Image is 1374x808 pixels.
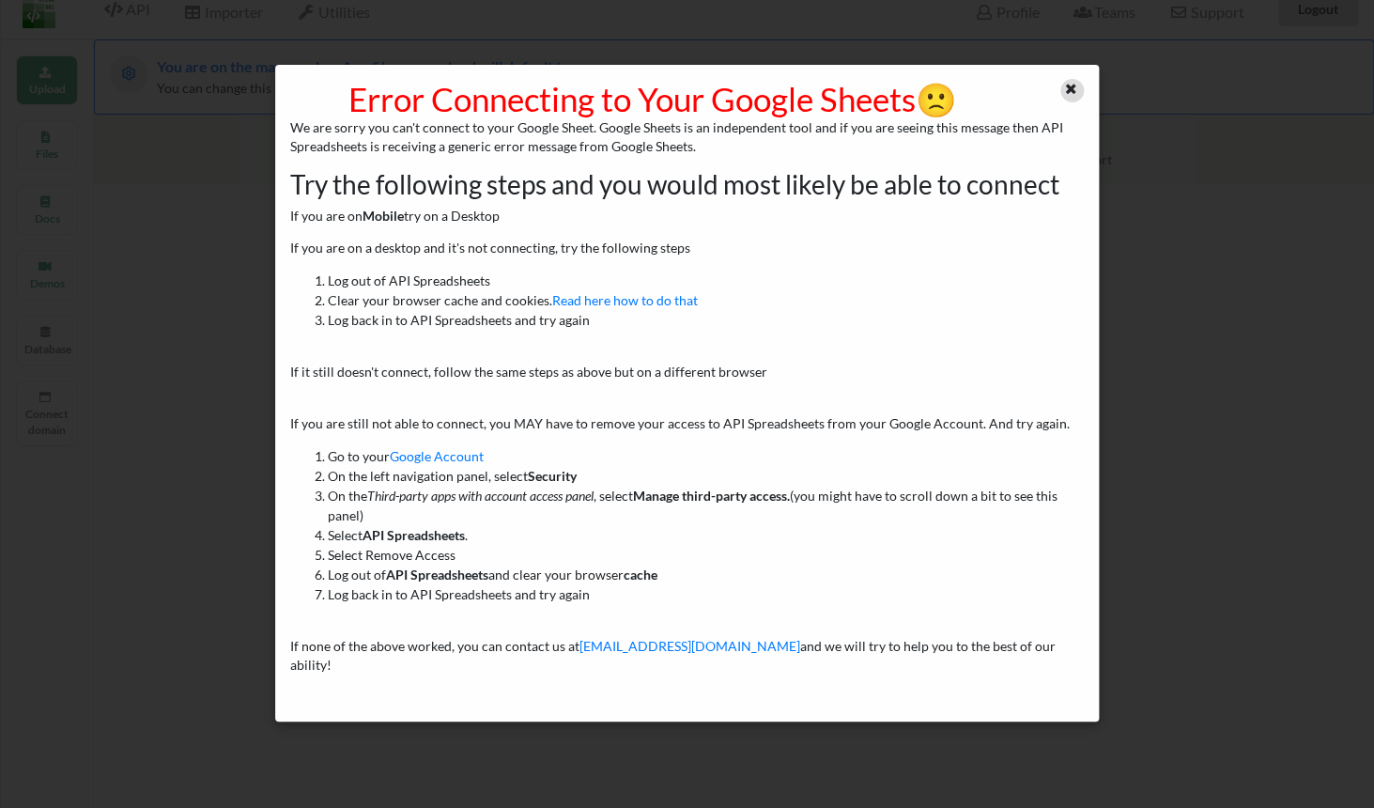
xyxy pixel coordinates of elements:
[328,486,1085,525] li: On the , select (you might have to scroll down a bit to see this panel)
[328,271,1085,290] li: Log out of API Spreadsheets
[328,290,1085,310] li: Clear your browser cache and cookies.
[290,239,1085,257] p: If you are on a desktop and it's not connecting, try the following steps
[290,118,1085,156] p: We are sorry you can't connect to your Google Sheet. Google Sheets is an independent tool and if ...
[328,545,1085,565] li: Select Remove Access
[624,567,657,583] b: cache
[367,488,594,504] i: Third-party apps with account access panel
[290,363,1085,381] p: If it still doesn't connect, follow the same steps as above but on a different browser
[328,466,1085,486] li: On the left navigation panel, select
[290,637,1085,675] p: If none of the above worked, you can contact us at and we will try to help you to the best of our...
[363,527,465,543] b: API Spreadsheets
[633,488,790,504] b: Manage third-party access.
[328,525,1085,545] li: Select .
[579,638,800,654] a: [EMAIL_ADDRESS][DOMAIN_NAME]
[328,310,1085,330] li: Log back in to API Spreadsheets and try again
[552,292,698,308] a: Read here how to do that
[328,584,1085,604] li: Log back in to API Spreadsheets and try again
[916,79,957,118] span: sad-emoji
[290,169,1085,201] h2: Try the following steps and you would most likely be able to connect
[290,207,1085,225] p: If you are on try on a Desktop
[390,448,484,464] a: Google Account
[528,468,577,484] b: Security
[290,414,1085,433] p: If you are still not able to connect, you MAY have to remove your access to API Spreadsheets from...
[386,567,488,583] b: API Spreadsheets
[363,208,404,224] b: Mobile
[290,79,1016,118] h1: Error Connecting to Your Google Sheets
[328,446,1085,466] li: Go to your
[328,565,1085,584] li: Log out of and clear your browser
